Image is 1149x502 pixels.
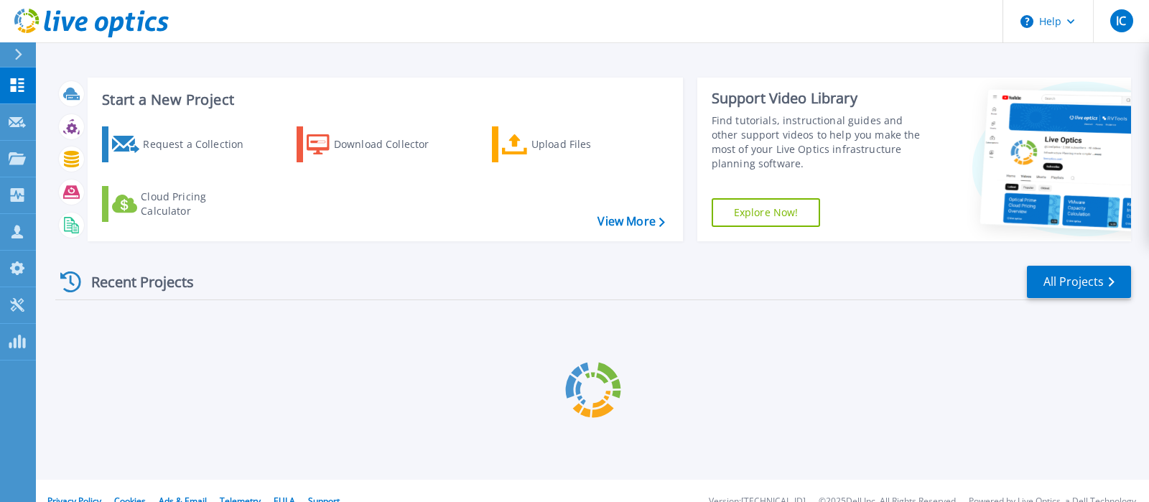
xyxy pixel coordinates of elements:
a: Upload Files [492,126,652,162]
a: All Projects [1027,266,1131,298]
div: Download Collector [334,130,449,159]
div: Request a Collection [143,130,258,159]
div: Upload Files [531,130,646,159]
a: View More [597,215,664,228]
div: Cloud Pricing Calculator [141,190,256,218]
a: Request a Collection [102,126,262,162]
div: Support Video Library [712,89,930,108]
div: Recent Projects [55,264,213,299]
a: Explore Now! [712,198,821,227]
a: Download Collector [297,126,457,162]
span: IC [1116,15,1126,27]
div: Find tutorials, instructional guides and other support videos to help you make the most of your L... [712,113,930,171]
h3: Start a New Project [102,92,664,108]
a: Cloud Pricing Calculator [102,186,262,222]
